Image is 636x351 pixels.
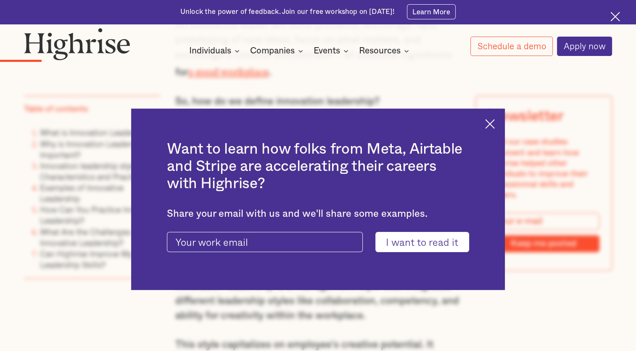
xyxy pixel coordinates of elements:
[167,141,469,192] h2: Want to learn how folks from Meta, Airtable and Stripe are accelerating their careers with Highrise?
[485,119,495,129] img: Cross icon
[167,232,469,252] form: current-ascender-blog-article-modal-form
[189,46,231,56] div: Individuals
[359,46,412,56] div: Resources
[180,7,395,17] div: Unlock the power of feedback. Join our free workshop on [DATE]!
[24,28,130,60] img: Highrise logo
[314,46,340,56] div: Events
[557,37,612,56] a: Apply now
[375,232,469,252] input: I want to read it
[250,46,306,56] div: Companies
[314,46,351,56] div: Events
[189,46,242,56] div: Individuals
[167,208,469,220] div: Share your email with us and we'll share some examples.
[250,46,295,56] div: Companies
[407,4,456,19] a: Learn More
[359,46,401,56] div: Resources
[167,232,363,252] input: Your work email
[610,12,620,21] img: Cross icon
[470,37,553,56] a: Schedule a demo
